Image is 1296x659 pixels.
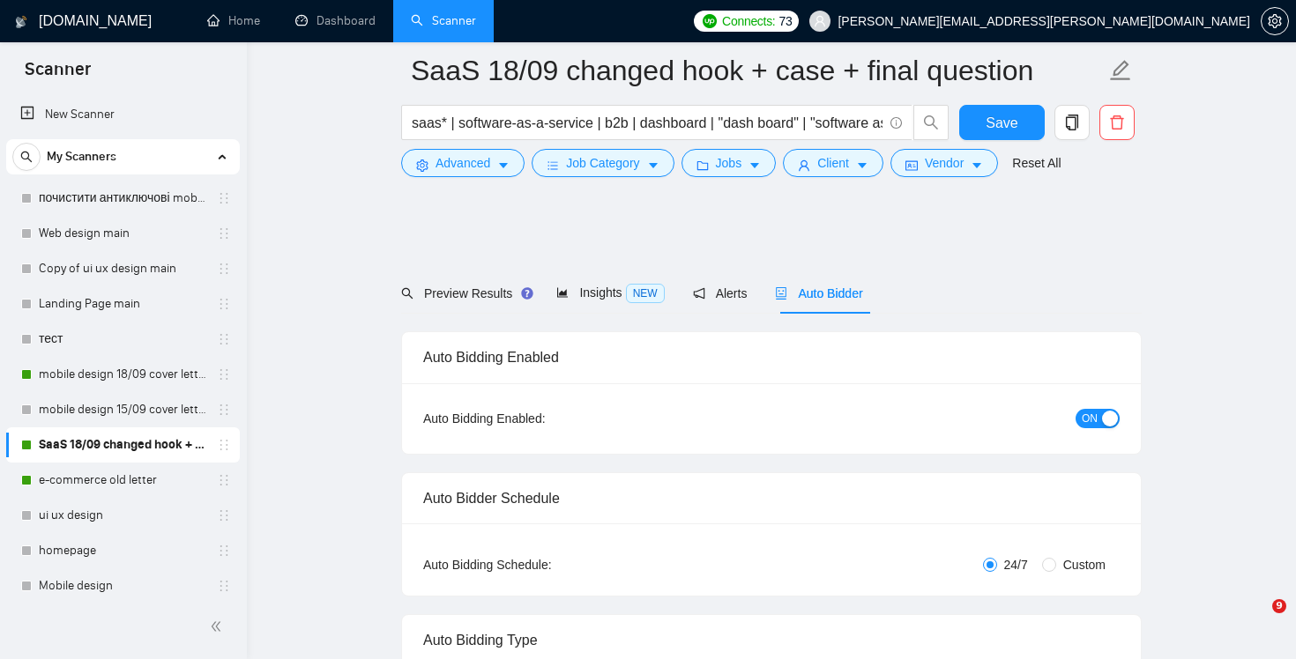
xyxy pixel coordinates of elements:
span: Vendor [925,153,964,173]
span: Jobs [716,153,742,173]
span: user [814,15,826,27]
button: setting [1261,7,1289,35]
a: тест [39,322,206,357]
span: holder [217,262,231,276]
span: holder [217,226,231,241]
a: New Scanner [20,97,226,132]
span: info-circle [890,117,902,129]
span: delete [1100,115,1134,130]
a: Mobile design [39,568,206,603]
button: copy [1054,105,1090,140]
span: Auto Bidder [775,286,862,300]
a: Web design main [39,216,206,251]
span: holder [217,332,231,346]
span: 9 [1272,599,1286,613]
a: Landing Page main [39,286,206,322]
span: setting [416,159,428,172]
span: Insights [556,285,664,300]
span: holder [217,403,231,417]
a: dashboardDashboard [295,13,376,28]
span: holder [217,297,231,311]
button: idcardVendorcaret-down [890,149,998,177]
span: 24/7 [997,555,1035,574]
img: logo [15,8,27,36]
span: holder [217,579,231,593]
span: Alerts [693,286,748,300]
span: ON [1082,409,1098,428]
span: notification [693,287,705,300]
span: Scanner [11,56,105,93]
span: holder [217,473,231,487]
span: Custom [1056,555,1113,574]
a: mobile design 15/09 cover letter another first part [39,392,206,427]
span: folder [696,159,709,172]
button: folderJobscaret-down [682,149,777,177]
div: Tooltip anchor [519,285,535,301]
span: double-left [210,618,227,635]
span: search [13,151,40,163]
button: barsJob Categorycaret-down [532,149,674,177]
a: homepage [39,533,206,568]
a: Copy of ui ux design main [39,251,206,286]
span: bars [547,159,559,172]
button: search [12,143,41,171]
span: caret-down [497,159,510,172]
input: Scanner name... [411,48,1106,93]
img: upwork-logo.png [703,14,717,28]
a: Reset All [1012,153,1061,173]
span: caret-down [647,159,659,172]
span: holder [217,438,231,452]
div: Auto Bidding Enabled: [423,409,655,428]
span: holder [217,367,231,381]
span: holder [217,544,231,558]
span: NEW [626,284,665,303]
span: search [914,115,948,130]
span: holder [217,508,231,522]
span: search [401,287,413,300]
button: userClientcaret-down [783,149,883,177]
a: SaaS 18/09 changed hook + case + final question [39,427,206,463]
button: search [913,105,949,140]
span: area-chart [556,286,569,299]
span: Job Category [566,153,639,173]
input: Search Freelance Jobs... [412,112,883,134]
iframe: Intercom live chat [1236,599,1278,641]
a: setting [1261,14,1289,28]
span: user [798,159,810,172]
div: Auto Bidding Schedule: [423,555,655,574]
span: robot [775,287,787,300]
a: e-commerce old letter [39,463,206,498]
span: copy [1055,115,1089,130]
a: homeHome [207,13,260,28]
div: Auto Bidding Enabled [423,332,1120,382]
a: mobile design 18/09 cover letter another first part [39,357,206,392]
span: edit [1109,59,1132,82]
button: settingAdvancedcaret-down [401,149,525,177]
span: caret-down [971,159,983,172]
div: Auto Bidder Schedule [423,473,1120,523]
span: 73 [778,11,792,31]
button: delete [1099,105,1135,140]
span: caret-down [856,159,868,172]
span: My Scanners [47,139,116,174]
span: setting [1262,14,1288,28]
li: New Scanner [6,97,240,132]
a: searchScanner [411,13,476,28]
button: Save [959,105,1045,140]
span: Client [817,153,849,173]
a: ui ux design [39,498,206,533]
span: Preview Results [401,286,528,300]
span: Advanced [436,153,490,173]
a: почистити антиключові mobile design main [39,181,206,216]
span: idcard [905,159,918,172]
span: Connects: [722,11,775,31]
span: holder [217,191,231,205]
span: caret-down [749,159,761,172]
span: Save [986,112,1017,134]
